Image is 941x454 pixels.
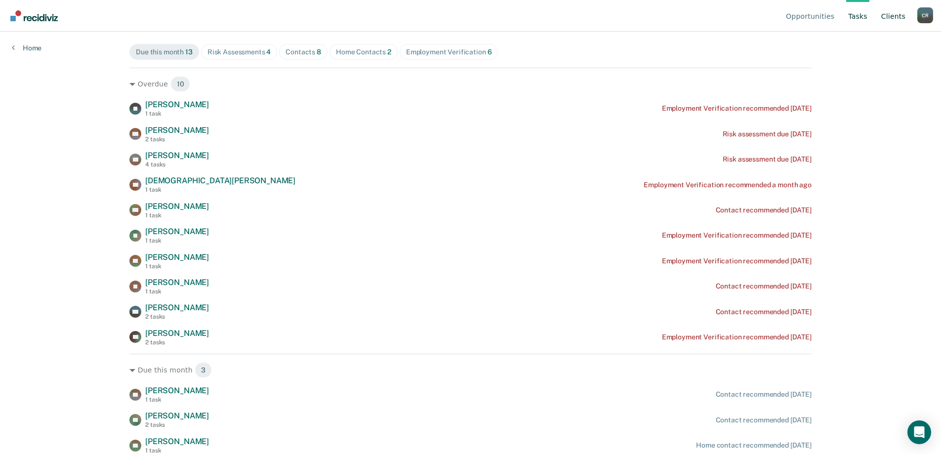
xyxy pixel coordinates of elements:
span: 2 [387,48,391,56]
div: 1 task [145,110,209,117]
div: Overdue 10 [129,76,812,92]
div: Employment Verification recommended [DATE] [662,333,812,341]
span: [DEMOGRAPHIC_DATA][PERSON_NAME] [145,176,295,185]
div: 1 task [145,447,209,454]
span: 6 [488,48,492,56]
div: Employment Verification recommended [DATE] [662,104,812,113]
span: [PERSON_NAME] [145,329,209,338]
div: Open Intercom Messenger [907,420,931,444]
div: 2 tasks [145,136,209,143]
span: [PERSON_NAME] [145,125,209,135]
div: 1 task [145,263,209,270]
div: Contact recommended [DATE] [716,308,812,316]
span: 4 [266,48,271,56]
span: [PERSON_NAME] [145,386,209,395]
span: 3 [195,362,212,378]
span: [PERSON_NAME] [145,437,209,446]
div: Due this month 3 [129,362,812,378]
span: 13 [185,48,193,56]
span: 10 [170,76,191,92]
div: 2 tasks [145,313,209,320]
div: 1 task [145,237,209,244]
div: Contact recommended [DATE] [716,282,812,290]
span: [PERSON_NAME] [145,411,209,420]
div: C R [917,7,933,23]
span: 8 [317,48,321,56]
div: Risk Assessments [207,48,271,56]
div: Risk assessment due [DATE] [723,130,812,138]
div: Employment Verification recommended a month ago [644,181,811,189]
span: [PERSON_NAME] [145,252,209,262]
div: 1 task [145,396,209,403]
span: [PERSON_NAME] [145,278,209,287]
div: 2 tasks [145,339,209,346]
div: Contacts [286,48,321,56]
div: 1 task [145,288,209,295]
div: Home contact recommended [DATE] [696,441,812,450]
div: 1 task [145,186,295,193]
div: Contact recommended [DATE] [716,390,812,399]
span: [PERSON_NAME] [145,303,209,312]
span: [PERSON_NAME] [145,151,209,160]
span: [PERSON_NAME] [145,202,209,211]
span: [PERSON_NAME] [145,100,209,109]
img: Recidiviz [10,10,58,21]
span: [PERSON_NAME] [145,227,209,236]
div: Employment Verification recommended [DATE] [662,257,812,265]
div: 1 task [145,212,209,219]
div: Employment Verification recommended [DATE] [662,231,812,240]
div: Home Contacts [336,48,391,56]
div: Contact recommended [DATE] [716,416,812,424]
button: Profile dropdown button [917,7,933,23]
div: Employment Verification [406,48,492,56]
div: 2 tasks [145,421,209,428]
a: Home [12,43,41,52]
div: Contact recommended [DATE] [716,206,812,214]
div: 4 tasks [145,161,209,168]
div: Risk assessment due [DATE] [723,155,812,164]
div: Due this month [136,48,193,56]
